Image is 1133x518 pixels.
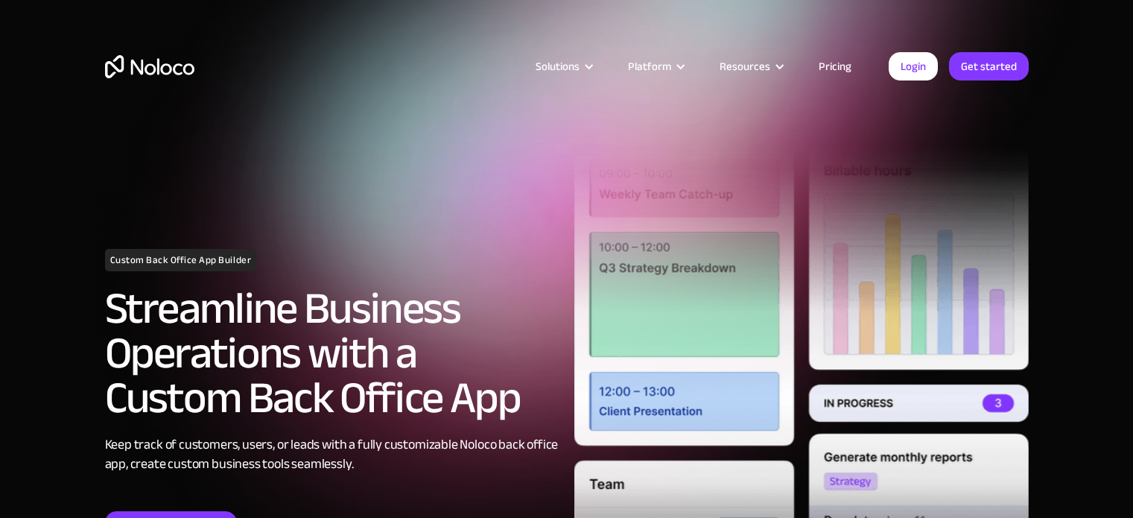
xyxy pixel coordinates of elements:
[701,57,800,76] div: Resources
[105,249,257,271] h1: Custom Back Office App Builder
[105,286,559,420] h2: Streamline Business Operations with a Custom Back Office App
[105,435,559,474] div: Keep track of customers, users, or leads with a fully customizable Noloco back office app, create...
[517,57,609,76] div: Solutions
[800,57,870,76] a: Pricing
[628,57,671,76] div: Platform
[105,55,194,78] a: home
[889,52,938,80] a: Login
[536,57,580,76] div: Solutions
[949,52,1029,80] a: Get started
[720,57,770,76] div: Resources
[609,57,701,76] div: Platform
